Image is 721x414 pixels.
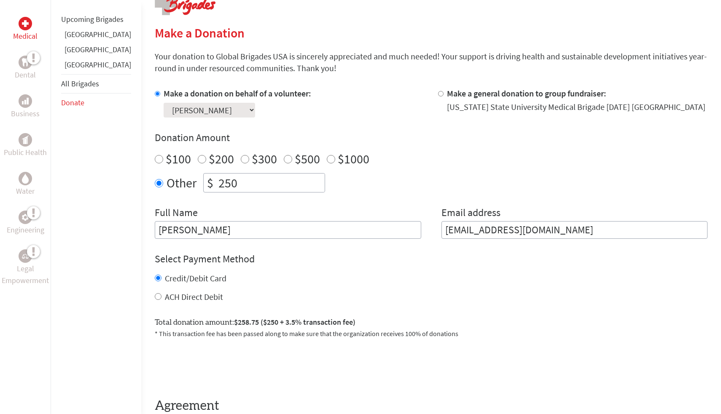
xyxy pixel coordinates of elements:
img: Dental [22,58,29,66]
div: Water [19,172,32,185]
li: All Brigades [61,74,131,93]
h4: Agreement [155,398,708,414]
label: $200 [209,151,234,167]
h4: Donation Amount [155,131,708,144]
p: Your donation to Global Brigades USA is sincerely appreciated and much needed! Your support is dr... [155,51,708,74]
p: Engineering [7,224,44,236]
div: Public Health [19,133,32,147]
li: Panama [61,59,131,74]
label: $1000 [338,151,369,167]
img: Business [22,98,29,104]
li: Donate [61,93,131,112]
h2: Make a Donation [155,25,708,40]
img: Medical [22,20,29,27]
li: Upcoming Brigades [61,10,131,29]
a: [GEOGRAPHIC_DATA] [65,45,131,54]
span: $258.75 ($250 + 3.5% transaction fee) [234,317,355,327]
label: $500 [295,151,320,167]
a: BusinessBusiness [11,94,40,120]
div: [US_STATE] State University Medical Brigade [DATE] [GEOGRAPHIC_DATA] [447,101,705,113]
a: [GEOGRAPHIC_DATA] [65,29,131,39]
label: $300 [252,151,277,167]
label: Email address [441,206,500,221]
img: Legal Empowerment [22,254,29,259]
a: MedicalMedical [13,17,38,42]
iframe: reCAPTCHA [155,349,283,382]
a: [GEOGRAPHIC_DATA] [65,60,131,69]
div: $ [204,174,217,192]
p: Legal Empowerment [2,263,49,286]
div: Medical [19,17,32,30]
label: $100 [166,151,191,167]
div: Business [19,94,32,108]
div: Dental [19,56,32,69]
p: Medical [13,30,38,42]
label: Full Name [155,206,198,221]
label: Credit/Debit Card [165,273,226,283]
a: Public HealthPublic Health [4,133,47,158]
div: Legal Empowerment [19,249,32,263]
p: * This transaction fee has been passed along to make sure that the organization receives 100% of ... [155,329,708,339]
p: Business [11,108,40,120]
label: Other [167,173,196,192]
a: Donate [61,98,84,107]
img: Public Health [22,136,29,144]
input: Your Email [441,221,708,239]
a: Upcoming Brigades [61,14,124,24]
a: All Brigades [61,79,99,88]
input: Enter Full Name [155,221,421,239]
li: Guatemala [61,44,131,59]
label: Total donation amount: [155,316,355,329]
input: Enter Amount [217,174,325,192]
label: Make a donation on behalf of a volunteer: [164,88,311,99]
p: Public Health [4,147,47,158]
img: Engineering [22,214,29,221]
a: DentalDental [15,56,36,81]
p: Water [16,185,35,197]
a: WaterWater [16,172,35,197]
a: Legal EmpowermentLegal Empowerment [2,249,49,286]
label: Make a general donation to group fundraiser: [447,88,606,99]
li: Ghana [61,29,131,44]
label: ACH Direct Debit [165,291,223,302]
h4: Select Payment Method [155,252,708,266]
img: Water [22,174,29,183]
p: Dental [15,69,36,81]
a: EngineeringEngineering [7,211,44,236]
div: Engineering [19,211,32,224]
